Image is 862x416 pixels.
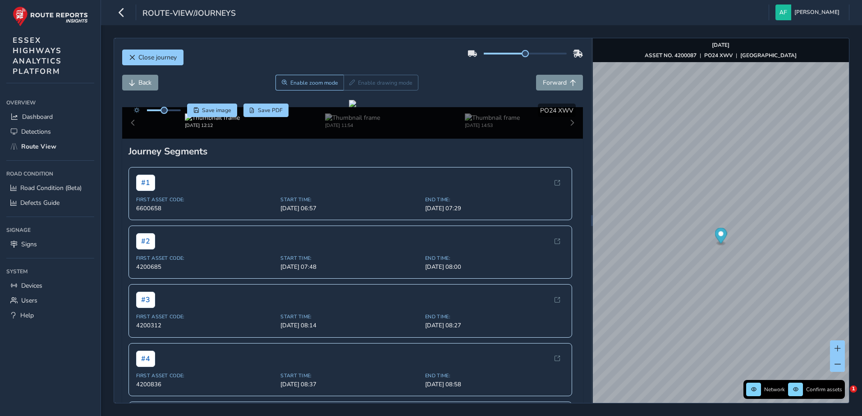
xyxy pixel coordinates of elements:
a: Help [6,308,94,323]
iframe: Intercom live chat [831,385,853,407]
div: [DATE] 11:54 [325,122,380,129]
span: First Asset Code: [136,313,275,320]
strong: [DATE] [712,41,729,49]
span: Network [764,386,785,393]
span: Start Time: [280,255,420,262]
img: rr logo [13,6,88,27]
span: Users [21,296,37,305]
span: Devices [21,281,42,290]
div: Journey Segments [128,145,577,158]
a: Detections [6,124,94,139]
span: Route View [21,142,56,151]
div: [DATE] 14:53 [465,122,520,129]
span: [DATE] 08:58 [425,380,564,389]
a: Defects Guide [6,195,94,210]
button: PDF [243,104,289,117]
strong: PO24 XWV [704,52,733,59]
span: # 4 [136,351,155,367]
span: Forward [543,78,567,87]
span: 4200312 [136,321,275,330]
a: Dashboard [6,109,94,124]
span: End Time: [425,372,564,379]
span: First Asset Code: [136,372,275,379]
button: Save [187,104,237,117]
button: Forward [536,75,583,90]
a: Road Condition (Beta) [6,181,94,195]
span: 6600658 [136,204,275,213]
span: End Time: [425,313,564,320]
span: [DATE] 08:27 [425,321,564,330]
span: ESSEX HIGHWAYS ANALYTICS PLATFORM [13,35,62,77]
a: Route View [6,139,94,154]
span: Dashboard [22,113,53,121]
span: # 2 [136,233,155,249]
span: [DATE] 07:48 [280,263,420,271]
div: Signage [6,223,94,237]
div: Map marker [715,228,727,246]
div: System [6,265,94,278]
span: 1 [850,385,857,393]
span: First Asset Code: [136,196,275,203]
a: Users [6,293,94,308]
span: 4200685 [136,263,275,271]
span: Defects Guide [20,199,60,207]
img: diamond-layout [775,5,791,20]
span: Close journey [138,53,177,62]
span: [DATE] 08:37 [280,380,420,389]
div: Road Condition [6,167,94,181]
a: Signs [6,237,94,252]
button: Close journey [122,50,183,65]
span: [DATE] 08:00 [425,263,564,271]
img: Thumbnail frame [185,113,240,122]
span: Enable zoom mode [290,79,338,86]
span: route-view/journeys [142,8,236,20]
span: [DATE] 08:14 [280,321,420,330]
span: PO24 XWV [540,106,573,115]
span: End Time: [425,196,564,203]
span: Road Condition (Beta) [20,184,82,192]
span: [DATE] 07:29 [425,204,564,213]
span: Start Time: [280,372,420,379]
img: Thumbnail frame [325,113,380,122]
span: Detections [21,127,51,136]
span: # 3 [136,292,155,308]
div: | | [645,52,797,59]
span: End Time: [425,255,564,262]
a: Devices [6,278,94,293]
div: Overview [6,96,94,109]
span: Start Time: [280,196,420,203]
span: Help [20,311,34,320]
button: [PERSON_NAME] [775,5,843,20]
button: Back [122,75,158,90]
span: # 1 [136,175,155,191]
span: [DATE] 06:57 [280,204,420,213]
span: Confirm assets [806,386,842,393]
strong: ASSET NO. 4200087 [645,52,697,59]
span: Start Time: [280,313,420,320]
span: Signs [21,240,37,249]
span: First Asset Code: [136,255,275,262]
div: [DATE] 12:12 [185,122,240,129]
strong: [GEOGRAPHIC_DATA] [740,52,797,59]
span: Save PDF [258,107,283,114]
button: Zoom [275,75,344,90]
img: Thumbnail frame [465,113,520,122]
span: Save image [202,107,231,114]
span: [PERSON_NAME] [794,5,839,20]
span: Back [138,78,151,87]
span: 4200836 [136,380,275,389]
